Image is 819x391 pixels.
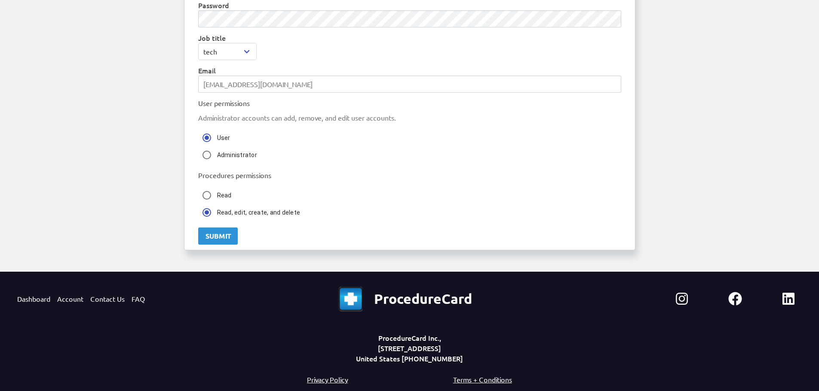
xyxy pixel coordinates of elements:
[307,374,348,385] a: Privacy Policy
[198,99,250,107] label: User permissions
[215,191,232,200] label: Read
[198,171,271,179] label: Procedures permissions
[57,294,83,304] a: Account
[17,294,50,304] a: Dashboard
[90,294,125,304] a: Contact Us
[206,231,230,241] div: Submit
[198,65,621,76] label: Email
[215,208,301,217] label: Read, edit, create, and delete
[198,33,621,43] label: Job title
[198,112,621,123] p: Administrator accounts can add, remove, and edit user accounts.
[297,282,404,315] img: pc-icon.png
[215,151,257,159] label: Administrator
[215,133,230,142] label: User
[198,227,238,245] button: Submit
[453,374,512,385] a: Terms + Conditions
[132,294,145,304] a: FAQ
[374,291,472,306] b: ProcedureCard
